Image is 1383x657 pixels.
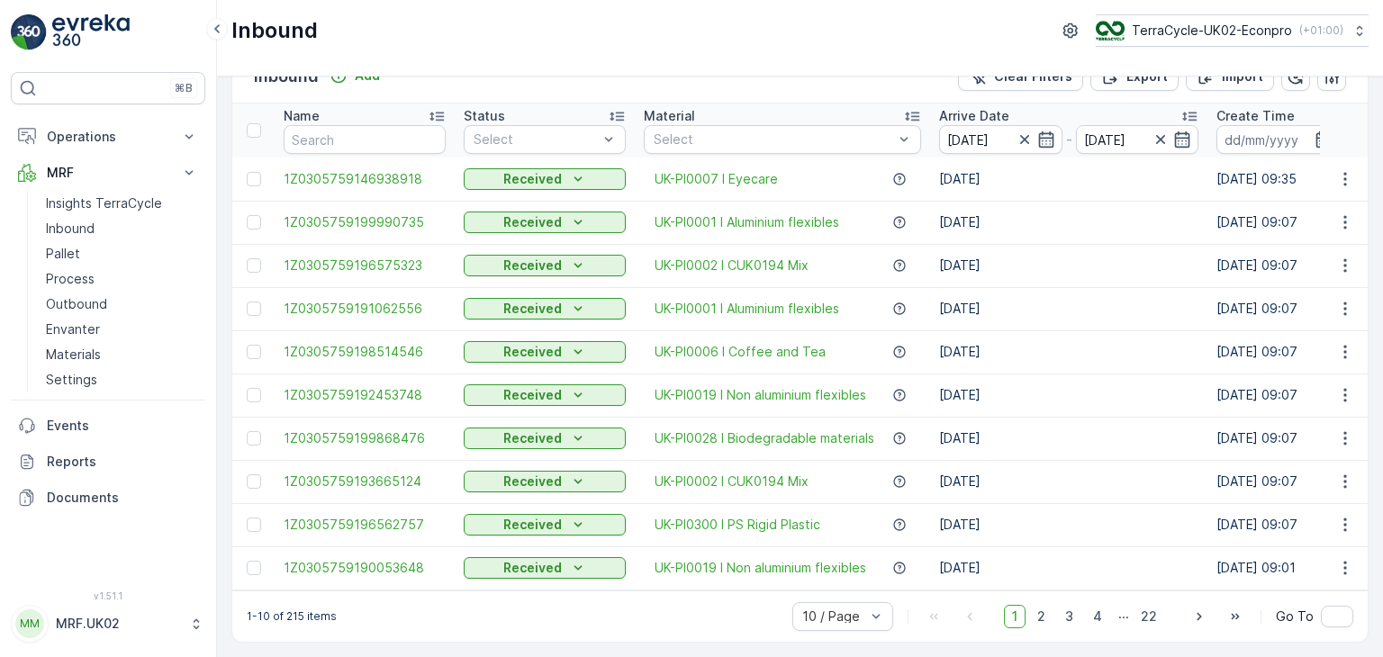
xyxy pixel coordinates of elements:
a: Outbound [39,292,205,317]
a: 1Z0305759146938918 [284,170,446,188]
a: UK-PI0001 I Aluminium flexibles [655,300,839,318]
a: UK-PI0007 I Eyecare [655,170,778,188]
div: Toggle Row Selected [247,474,261,489]
td: [DATE] [930,157,1207,201]
button: TerraCycle-UK02-Econpro(+01:00) [1096,14,1369,47]
p: Received [503,429,562,447]
a: Process [39,266,205,292]
a: Materials [39,342,205,367]
img: terracycle_logo_wKaHoWT.png [1096,21,1125,40]
a: Insights TerraCycle [39,191,205,216]
input: dd/mm/yyyy [1216,125,1340,154]
p: Envanter [46,320,100,338]
a: 1Z0305759193665124 [284,472,446,490]
a: 1Z0305759196575323 [284,256,446,274]
p: MRF [47,164,169,182]
a: Reports [11,444,205,480]
p: Outbound [46,295,107,313]
img: logo_light-DOdMpM7g.png [52,14,130,50]
p: Select [474,130,598,148]
p: Received [503,213,562,231]
button: MRF [11,155,205,191]
div: MM [15,609,44,638]
input: Search [284,125,446,154]
td: [DATE] [930,546,1207,589]
p: Material [644,107,695,125]
div: Toggle Row Selected [247,258,261,273]
button: Received [464,384,626,406]
p: Process [46,270,95,288]
input: dd/mm/yyyy [1076,125,1199,154]
div: Toggle Row Selected [247,301,261,316]
div: Toggle Row Selected [247,431,261,445]
a: UK-PI0019 I Non aluminium flexibles [655,386,866,404]
span: 4 [1085,605,1110,628]
a: UK-PI0006 I Coffee and Tea [655,343,826,361]
td: [DATE] [930,287,1207,330]
span: 1Z0305759198514546 [284,343,446,361]
p: Pallet [46,245,80,263]
a: 1Z0305759191062556 [284,300,446,318]
td: [DATE] [930,417,1207,460]
p: Received [503,472,562,490]
a: 1Z0305759196562757 [284,516,446,534]
div: Toggle Row Selected [247,388,261,402]
p: Documents [47,489,198,507]
p: Status [464,107,505,125]
div: Toggle Row Selected [247,345,261,359]
a: UK-PI0300 I PS Rigid Plastic [655,516,820,534]
a: UK-PI0001 I Aluminium flexibles [655,213,839,231]
p: Received [503,343,562,361]
a: Settings [39,367,205,392]
p: Inbound [46,220,95,238]
p: Received [503,386,562,404]
a: UK-PI0002 I CUK0194 Mix [655,256,809,274]
button: Operations [11,119,205,155]
button: Received [464,255,626,276]
span: 1Z0305759192453748 [284,386,446,404]
p: ( +01:00 ) [1299,23,1343,38]
span: Go To [1276,607,1314,625]
span: 1 [1004,605,1026,628]
td: [DATE] [930,244,1207,287]
p: - [1066,129,1072,150]
button: Received [464,471,626,492]
div: Toggle Row Selected [247,517,261,532]
p: Insights TerraCycle [46,194,162,212]
span: 3 [1057,605,1081,628]
span: UK-PI0019 I Non aluminium flexibles [655,559,866,577]
button: Received [464,341,626,363]
td: [DATE] [930,373,1207,417]
span: 22 [1133,605,1165,628]
p: Inbound [231,16,318,45]
button: Received [464,427,626,449]
div: Toggle Row Selected [247,561,261,575]
p: 1-10 of 215 items [247,609,337,624]
p: Received [503,256,562,274]
span: 1Z0305759199868476 [284,429,446,447]
p: Received [503,300,562,318]
button: Received [464,211,626,233]
td: [DATE] [930,330,1207,373]
p: Reports [47,453,198,471]
button: Received [464,514,626,535]
p: Arrive Date [939,107,1009,125]
span: v 1.51.1 [11,590,205,601]
a: 1Z0305759199990735 [284,213,446,231]
img: logo [11,14,47,50]
p: MRF.UK02 [56,615,180,633]
p: Received [503,559,562,577]
p: Create Time [1216,107,1295,125]
a: Pallet [39,241,205,266]
p: Operations [47,128,169,146]
p: ⌘B [175,81,193,95]
div: Toggle Row Selected [247,172,261,186]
